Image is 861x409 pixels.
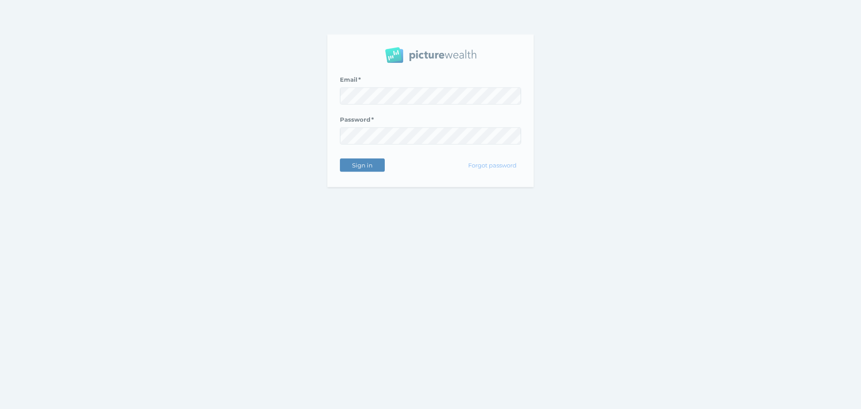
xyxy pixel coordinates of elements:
label: Email [340,73,521,84]
button: Forgot password [464,155,521,169]
img: PW [385,44,476,60]
span: Sign in [348,158,376,166]
button: Sign in [340,155,385,169]
span: Forgot password [465,158,521,166]
label: Password [340,113,521,124]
